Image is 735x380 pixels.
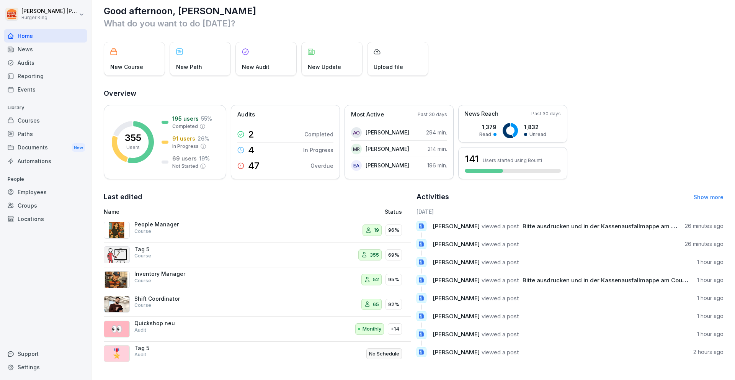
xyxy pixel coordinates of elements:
p: 🎖️ [111,347,122,360]
p: Read [479,131,491,138]
p: [PERSON_NAME] [366,128,409,136]
p: 355 [125,133,141,142]
p: +14 [390,325,399,333]
p: Quickshop neu [134,320,211,327]
a: Employees [4,185,87,199]
p: Past 30 days [531,110,561,117]
p: 1,832 [524,123,546,131]
div: AO [351,127,362,138]
span: [PERSON_NAME] [433,277,480,284]
p: News Reach [464,110,498,118]
p: Course [134,277,151,284]
h2: Overview [104,88,724,99]
a: Settings [4,360,87,374]
p: [PERSON_NAME] [PERSON_NAME] [21,8,77,15]
p: Unread [529,131,546,138]
span: [PERSON_NAME] [433,295,480,302]
span: viewed a post [482,313,519,320]
p: No Schedule [369,350,399,358]
p: 294 min. [426,128,447,136]
p: Shift Coordinator [134,295,211,302]
a: Courses [4,114,87,127]
span: viewed a post [482,259,519,266]
p: 1 hour ago [697,258,724,266]
span: viewed a post [482,349,519,356]
p: 1 hour ago [697,276,724,284]
p: 2 hours ago [693,348,724,356]
p: 95% [388,276,399,283]
a: Home [4,29,87,43]
a: Audits [4,56,87,69]
span: [PERSON_NAME] [433,313,480,320]
span: [PERSON_NAME] [433,259,480,266]
p: Inventory Manager [134,270,211,277]
p: Library [4,102,87,114]
div: Reporting [4,69,87,83]
p: Audit [134,351,146,358]
p: New Update [308,63,341,71]
p: 1 hour ago [697,330,724,338]
div: News [4,43,87,56]
a: Show more [694,194,724,200]
span: viewed a post [482,331,519,338]
a: Groups [4,199,87,212]
p: Status [385,208,402,216]
p: Not Started [172,163,198,170]
h2: Last edited [104,192,411,202]
p: Audits [237,110,255,119]
p: Overdue [310,162,333,170]
span: [PERSON_NAME] [433,331,480,338]
span: [PERSON_NAME] [433,349,480,356]
p: New Path [176,63,202,71]
h6: [DATE] [416,208,724,216]
p: 55 % [201,115,212,123]
span: viewed a post [482,223,519,230]
p: What do you want to do [DATE]? [104,17,724,29]
p: [PERSON_NAME] [366,161,409,169]
p: 1 hour ago [697,294,724,302]
a: Tag 5Course35569% [104,243,411,268]
p: New Course [110,63,143,71]
a: Events [4,83,87,96]
p: Most Active [351,110,384,119]
p: New Audit [242,63,269,71]
p: People [4,173,87,185]
img: o1h5p6rcnzw0lu1jns37xjxx.png [104,271,130,288]
div: Documents [4,141,87,155]
span: viewed a post [482,295,519,302]
span: Bitte ausdrucken und in der Kassenausfallmappe am Counter aufbewahren! [523,277,733,284]
a: Paths [4,127,87,141]
p: Tag 5 [134,246,211,253]
a: Inventory ManagerCourse5295% [104,267,411,292]
p: Completed [172,123,198,130]
p: 19 % [199,154,210,162]
p: Burger King [21,15,77,20]
p: 65 [373,301,379,308]
p: 26 % [198,134,209,142]
p: Course [134,252,151,259]
div: Locations [4,212,87,226]
a: Automations [4,154,87,168]
p: In Progress [303,146,333,154]
span: viewed a post [482,277,519,284]
div: EA [351,160,362,171]
span: [PERSON_NAME] [433,223,480,230]
a: 🎖️Tag 5AuditNo Schedule [104,342,411,367]
span: Bitte ausdrucken und in der Kassenausfallmappe am Counter aufbewahren! [523,223,733,230]
p: 1 hour ago [697,312,724,320]
p: In Progress [172,143,199,150]
p: 69% [388,251,399,259]
p: 92% [388,301,399,308]
p: Name [104,208,296,216]
p: 355 [370,251,379,259]
h2: Activities [416,192,449,202]
p: Course [134,302,151,309]
p: 196 min. [427,161,447,169]
div: MR [351,144,362,154]
p: 91 users [172,134,195,142]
